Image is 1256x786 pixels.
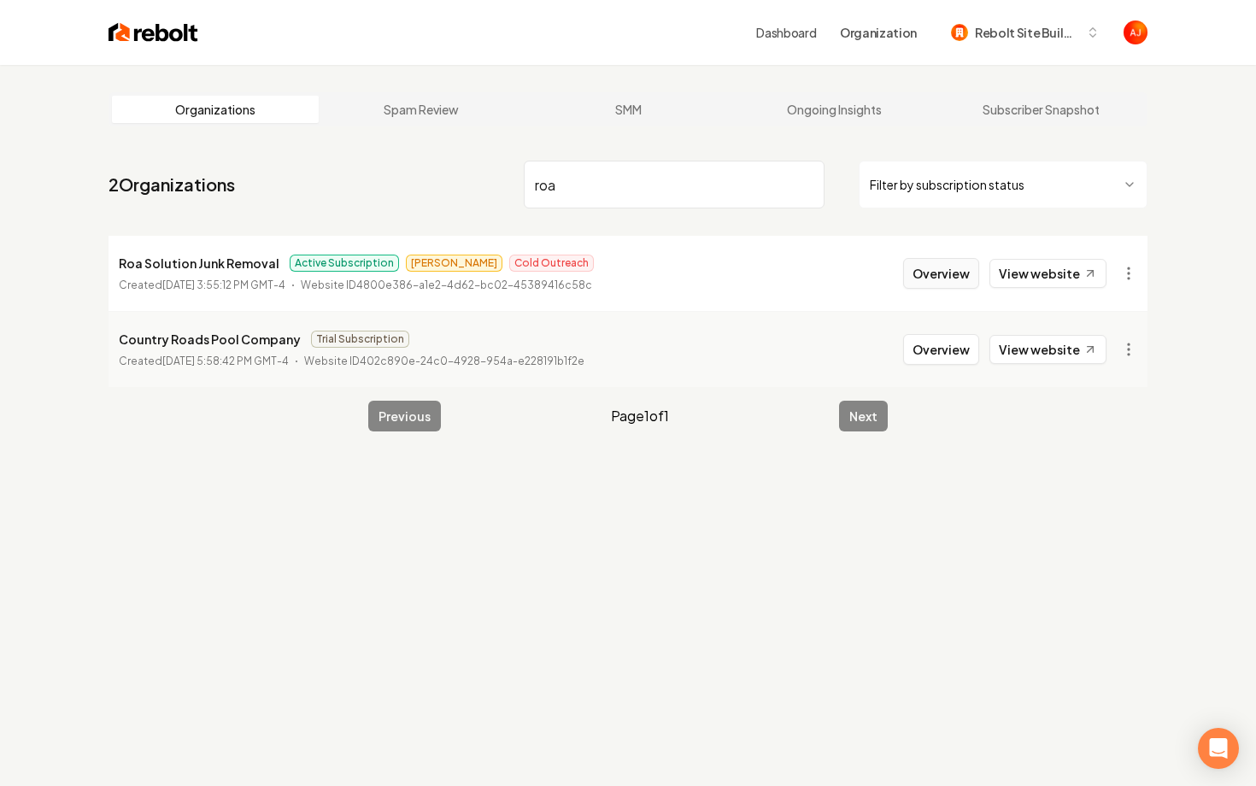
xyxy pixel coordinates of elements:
[731,96,938,123] a: Ongoing Insights
[756,24,816,41] a: Dashboard
[1124,21,1147,44] img: Austin Jellison
[311,331,409,348] span: Trial Subscription
[509,255,594,272] span: Cold Outreach
[937,96,1144,123] a: Subscriber Snapshot
[119,353,289,370] p: Created
[903,258,979,289] button: Overview
[162,355,289,367] time: [DATE] 5:58:42 PM GMT-4
[406,255,502,272] span: [PERSON_NAME]
[830,17,927,48] button: Organization
[319,96,525,123] a: Spam Review
[119,329,301,349] p: Country Roads Pool Company
[1124,21,1147,44] button: Open user button
[119,277,285,294] p: Created
[611,406,669,426] span: Page 1 of 1
[112,96,319,123] a: Organizations
[109,21,198,44] img: Rebolt Logo
[290,255,399,272] span: Active Subscription
[989,335,1106,364] a: View website
[989,259,1106,288] a: View website
[524,161,825,208] input: Search by name or ID
[951,24,968,41] img: Rebolt Site Builder
[119,253,279,273] p: Roa Solution Junk Removal
[301,277,592,294] p: Website ID 4800e386-a1e2-4d62-bc02-45389416c58c
[903,334,979,365] button: Overview
[975,24,1079,42] span: Rebolt Site Builder
[1198,728,1239,769] div: Open Intercom Messenger
[304,353,584,370] p: Website ID 402c890e-24c0-4928-954a-e228191b1f2e
[162,279,285,291] time: [DATE] 3:55:12 PM GMT-4
[525,96,731,123] a: SMM
[109,173,235,196] a: 2Organizations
